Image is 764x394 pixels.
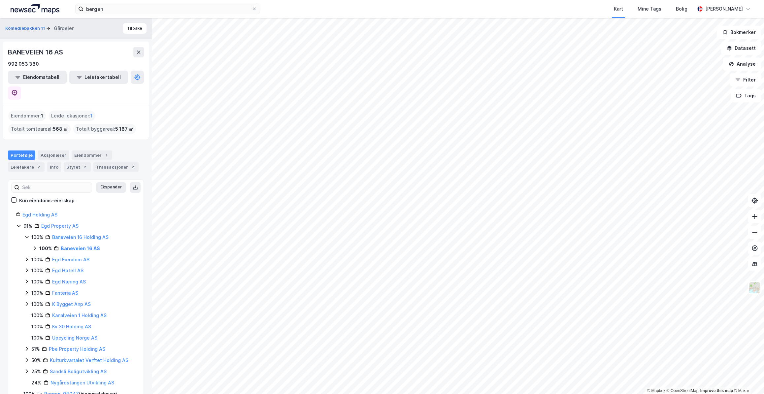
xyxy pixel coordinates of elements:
[52,324,91,329] a: Kv 30 Holding AS
[31,356,41,364] div: 50%
[69,71,128,84] button: Leietakertabell
[52,312,107,318] a: Kanalveien 1 Holding AS
[730,73,761,86] button: Filter
[647,388,665,393] a: Mapbox
[31,256,43,264] div: 100%
[8,150,35,160] div: Portefølje
[115,125,133,133] span: 5 187 ㎡
[731,362,764,394] iframe: Chat Widget
[31,368,41,376] div: 25%
[39,245,52,252] div: 100%
[31,267,43,275] div: 100%
[700,388,733,393] a: Improve this map
[31,334,43,342] div: 100%
[50,380,114,385] a: Nygårdstangen Utvikling AS
[54,24,74,32] div: Gårdeier
[52,234,109,240] a: Baneveien 16 Holding AS
[96,182,126,193] button: Ekspander
[72,150,112,160] div: Eiendommer
[8,111,46,121] div: Eiendommer :
[31,345,40,353] div: 51%
[8,60,39,68] div: 992 053 380
[103,152,110,158] div: 1
[73,124,136,134] div: Totalt byggareal :
[49,111,95,121] div: Leide lokasjoner :
[31,379,42,387] div: 24%
[52,301,91,307] a: K Bygget Anp AS
[83,4,252,14] input: Søk på adresse, matrikkel, gårdeiere, leietakere eller personer
[41,112,43,120] span: 1
[35,164,42,170] div: 2
[614,5,623,13] div: Kart
[129,164,136,170] div: 2
[52,279,86,284] a: Egd Næring AS
[676,5,687,13] div: Bolig
[638,5,661,13] div: Mine Tags
[50,369,107,374] a: Sandsli Boligutvikling AS
[22,212,57,217] a: Egd Holding AS
[31,289,43,297] div: 100%
[52,290,78,296] a: Fanteria AS
[731,89,761,102] button: Tags
[52,335,97,341] a: Upcycling Norge AS
[93,162,139,172] div: Transaksjoner
[38,150,69,160] div: Aksjonærer
[123,23,147,34] button: Tilbake
[47,162,61,172] div: Info
[8,47,64,57] div: BANEVEIEN 16 AS
[52,257,89,262] a: Egd Eiendom AS
[61,246,100,251] a: Baneveien 16 AS
[717,26,761,39] button: Bokmerker
[82,164,88,170] div: 2
[8,124,71,134] div: Totalt tomteareal :
[723,57,761,71] button: Analyse
[31,233,43,241] div: 100%
[8,71,67,84] button: Eiendomstabell
[50,357,128,363] a: Kulturkvartalet Verftet Holding AS
[19,197,75,205] div: Kun eiendoms-eierskap
[5,25,46,32] button: Komediebakken 11
[64,162,91,172] div: Styret
[52,268,83,273] a: Egd Hotell AS
[31,300,43,308] div: 100%
[53,125,68,133] span: 568 ㎡
[90,112,93,120] span: 1
[19,182,92,192] input: Søk
[31,278,43,286] div: 100%
[721,42,761,55] button: Datasett
[667,388,699,393] a: OpenStreetMap
[31,312,43,319] div: 100%
[8,162,45,172] div: Leietakere
[11,4,59,14] img: logo.a4113a55bc3d86da70a041830d287a7e.svg
[31,323,43,331] div: 100%
[49,346,105,352] a: Pbe Property Holding AS
[23,222,32,230] div: 91%
[748,281,761,294] img: Z
[705,5,743,13] div: [PERSON_NAME]
[41,223,79,229] a: Egd Property AS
